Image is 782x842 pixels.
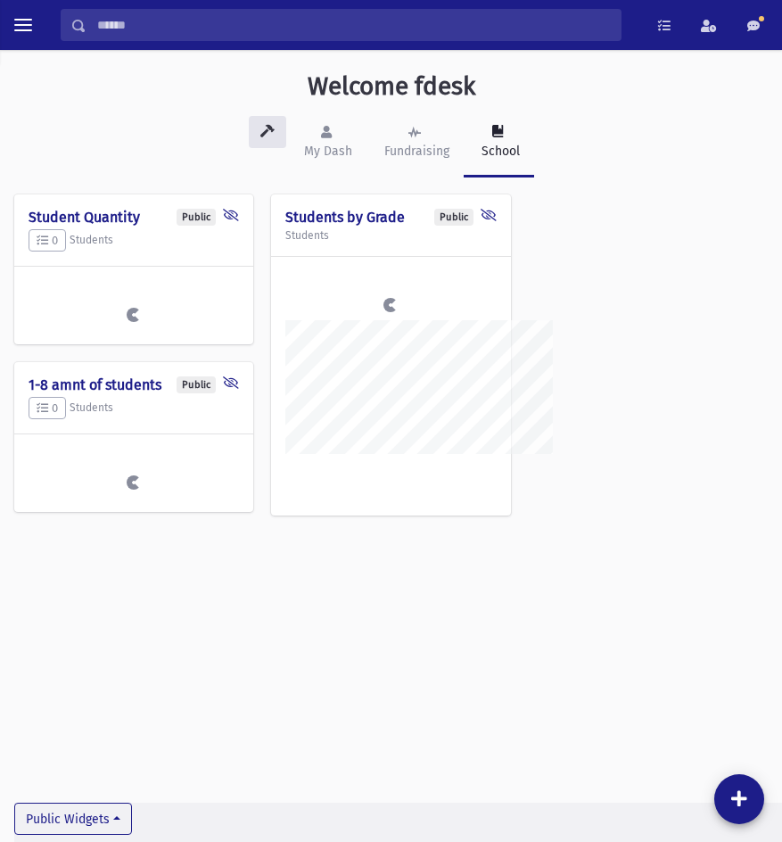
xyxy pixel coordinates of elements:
[37,401,58,415] span: 0
[308,71,475,102] h3: Welcome fdesk
[29,376,239,393] h4: 1-8 amnt of students
[366,109,464,177] a: Fundraising
[37,234,58,247] span: 0
[381,142,449,161] div: Fundraising
[177,209,216,226] div: Public
[29,209,239,226] h4: Student Quantity
[177,376,216,393] div: Public
[29,397,239,420] h5: Students
[285,209,496,226] h4: Students by Grade
[29,229,66,252] button: 0
[29,229,239,252] h5: Students
[29,397,66,420] button: 0
[14,803,132,835] button: Public Widgets
[7,9,39,41] button: toggle menu
[434,209,473,226] div: Public
[86,9,621,41] input: Search
[300,142,352,161] div: My Dash
[478,142,520,161] div: School
[464,109,534,177] a: School
[285,229,496,242] h5: Students
[286,109,366,177] a: My Dash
